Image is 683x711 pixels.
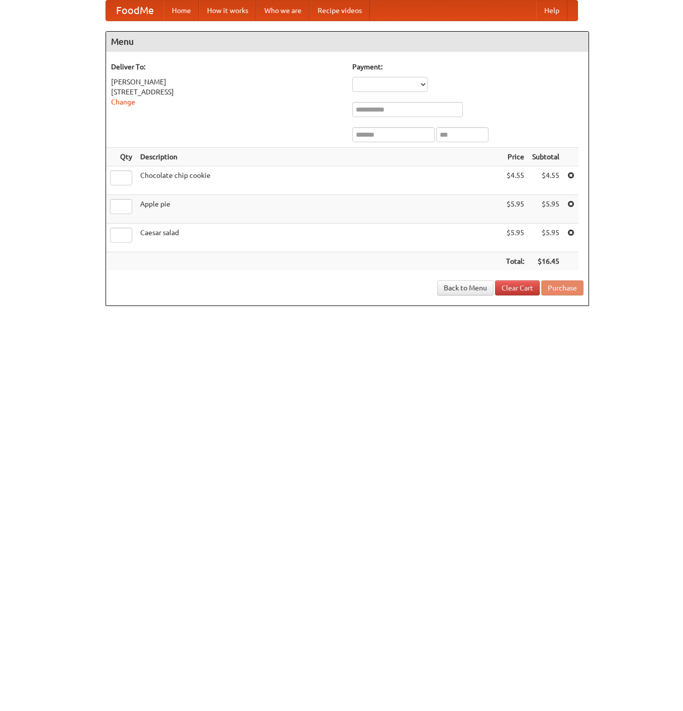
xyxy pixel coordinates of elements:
[528,148,563,166] th: Subtotal
[164,1,199,21] a: Home
[528,166,563,195] td: $4.55
[502,252,528,271] th: Total:
[106,32,589,52] h4: Menu
[528,195,563,224] td: $5.95
[310,1,370,21] a: Recipe videos
[111,62,342,72] h5: Deliver To:
[136,195,502,224] td: Apple pie
[111,98,135,106] a: Change
[502,148,528,166] th: Price
[136,166,502,195] td: Chocolate chip cookie
[106,148,136,166] th: Qty
[502,195,528,224] td: $5.95
[495,280,540,295] a: Clear Cart
[111,87,342,97] div: [STREET_ADDRESS]
[352,62,583,72] h5: Payment:
[136,224,502,252] td: Caesar salad
[106,1,164,21] a: FoodMe
[528,224,563,252] td: $5.95
[502,224,528,252] td: $5.95
[528,252,563,271] th: $16.45
[199,1,256,21] a: How it works
[536,1,567,21] a: Help
[502,166,528,195] td: $4.55
[136,148,502,166] th: Description
[437,280,494,295] a: Back to Menu
[111,77,342,87] div: [PERSON_NAME]
[256,1,310,21] a: Who we are
[541,280,583,295] button: Purchase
